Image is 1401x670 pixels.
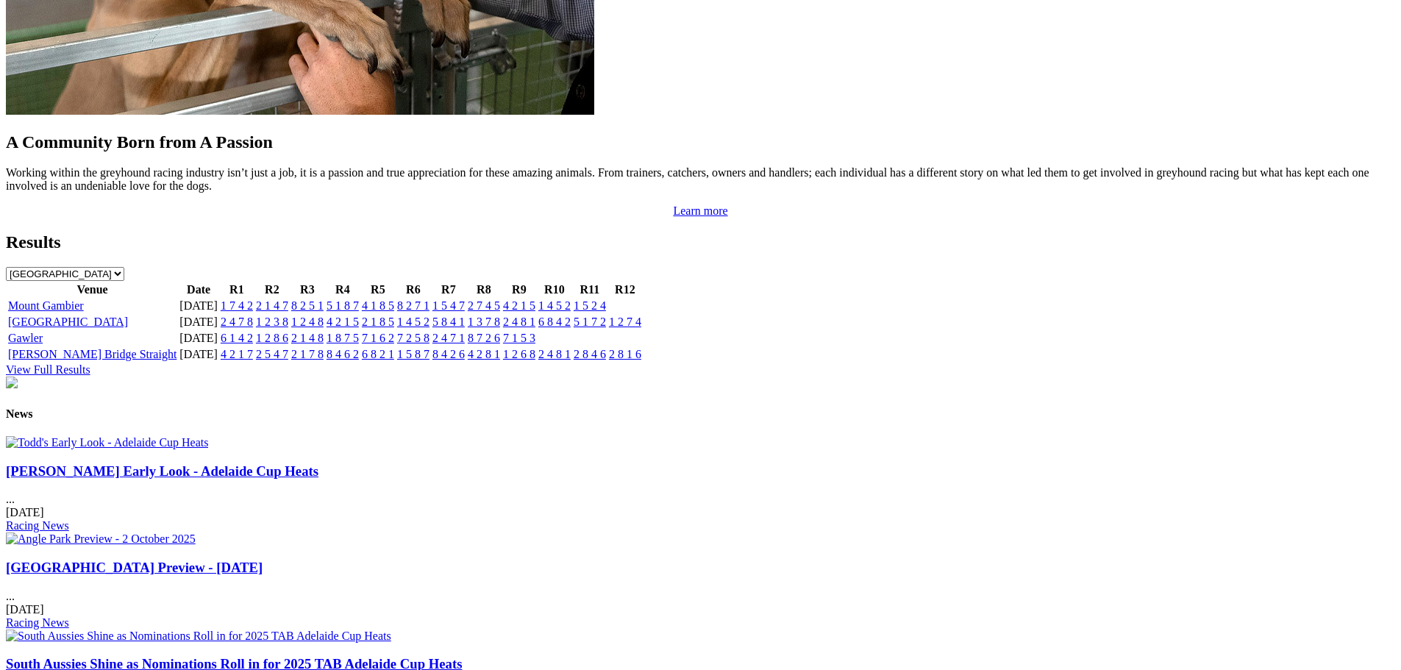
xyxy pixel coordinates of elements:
[468,348,500,360] a: 4 2 8 1
[362,332,394,344] a: 7 1 6 2
[6,603,44,616] span: [DATE]
[179,282,218,297] th: Date
[6,630,391,643] img: South Aussies Shine as Nominations Roll in for 2025 TAB Adelaide Cup Heats
[179,331,218,346] td: [DATE]
[432,282,466,297] th: R7
[502,282,536,297] th: R9
[6,616,69,629] a: Racing News
[290,282,324,297] th: R3
[6,377,18,388] img: chasers_homepage.jpg
[467,282,501,297] th: R8
[6,560,1395,630] div: ...
[220,282,254,297] th: R1
[8,316,128,328] a: [GEOGRAPHIC_DATA]
[221,316,253,328] a: 2 4 7 8
[6,363,90,376] a: View Full Results
[609,316,641,328] a: 1 2 7 4
[6,519,69,532] a: Racing News
[7,282,177,297] th: Venue
[362,299,394,312] a: 4 1 8 5
[503,332,535,344] a: 7 1 5 3
[256,348,288,360] a: 2 5 4 7
[8,299,84,312] a: Mount Gambier
[609,348,641,360] a: 2 8 1 6
[6,232,1395,252] h2: Results
[538,299,571,312] a: 1 4 5 2
[574,348,606,360] a: 2 8 4 6
[221,332,253,344] a: 6 1 4 2
[6,532,196,546] img: Angle Park Preview - 2 October 2025
[397,299,429,312] a: 8 2 7 1
[327,299,359,312] a: 5 1 8 7
[179,299,218,313] td: [DATE]
[538,282,571,297] th: R10
[608,282,642,297] th: R12
[291,348,324,360] a: 2 1 7 8
[6,436,208,449] img: Todd's Early Look - Adelaide Cup Heats
[503,299,535,312] a: 4 2 1 5
[6,560,263,575] a: [GEOGRAPHIC_DATA] Preview - [DATE]
[503,316,535,328] a: 2 4 8 1
[432,332,465,344] a: 2 4 7 1
[8,348,177,360] a: [PERSON_NAME] Bridge Straight
[8,332,43,344] a: Gawler
[432,316,465,328] a: 5 8 4 1
[468,316,500,328] a: 1 3 7 8
[538,348,571,360] a: 2 4 8 1
[362,316,394,328] a: 2 1 8 5
[256,299,288,312] a: 2 1 4 7
[256,316,288,328] a: 1 2 3 8
[468,299,500,312] a: 2 7 4 5
[574,299,606,312] a: 1 5 2 4
[362,348,394,360] a: 6 8 2 1
[255,282,289,297] th: R2
[327,316,359,328] a: 4 2 1 5
[432,348,465,360] a: 8 4 2 6
[503,348,535,360] a: 1 2 6 8
[221,299,253,312] a: 1 7 4 2
[673,204,727,217] a: Learn more
[396,282,430,297] th: R6
[6,506,44,518] span: [DATE]
[326,282,360,297] th: R4
[432,299,465,312] a: 1 5 4 7
[397,348,429,360] a: 1 5 8 7
[6,463,318,479] a: [PERSON_NAME] Early Look - Adelaide Cup Heats
[291,299,324,312] a: 8 2 5 1
[221,348,253,360] a: 4 2 1 7
[179,347,218,362] td: [DATE]
[573,282,607,297] th: R11
[291,316,324,328] a: 1 2 4 8
[327,332,359,344] a: 1 8 7 5
[327,348,359,360] a: 8 4 6 2
[468,332,500,344] a: 8 7 2 6
[538,316,571,328] a: 6 8 4 2
[6,407,1395,421] h4: News
[574,316,606,328] a: 5 1 7 2
[6,166,1395,193] p: Working within the greyhound racing industry isn’t just a job, it is a passion and true appreciat...
[6,463,1395,533] div: ...
[397,332,429,344] a: 7 2 5 8
[397,316,429,328] a: 1 4 5 2
[256,332,288,344] a: 1 2 8 6
[291,332,324,344] a: 2 1 4 8
[361,282,395,297] th: R5
[179,315,218,329] td: [DATE]
[6,132,1395,152] h2: A Community Born from A Passion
